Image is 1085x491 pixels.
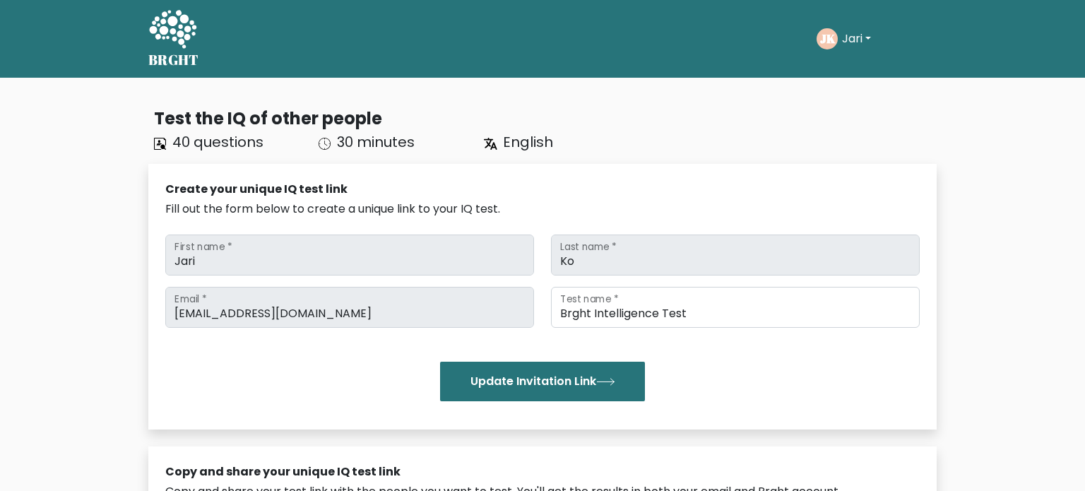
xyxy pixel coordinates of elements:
[148,52,199,69] h5: BRGHT
[165,463,920,480] div: Copy and share your unique IQ test link
[503,132,553,152] span: English
[165,201,920,218] div: Fill out the form below to create a unique link to your IQ test.
[154,106,937,131] div: Test the IQ of other people
[148,6,199,72] a: BRGHT
[172,132,263,152] span: 40 questions
[551,235,920,276] input: Last name
[838,30,875,48] button: Jari
[820,30,836,47] text: JK
[165,235,534,276] input: First name
[165,181,920,198] div: Create your unique IQ test link
[551,287,920,328] input: Test name
[440,362,645,401] button: Update Invitation Link
[165,287,534,328] input: Email
[337,132,415,152] span: 30 minutes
